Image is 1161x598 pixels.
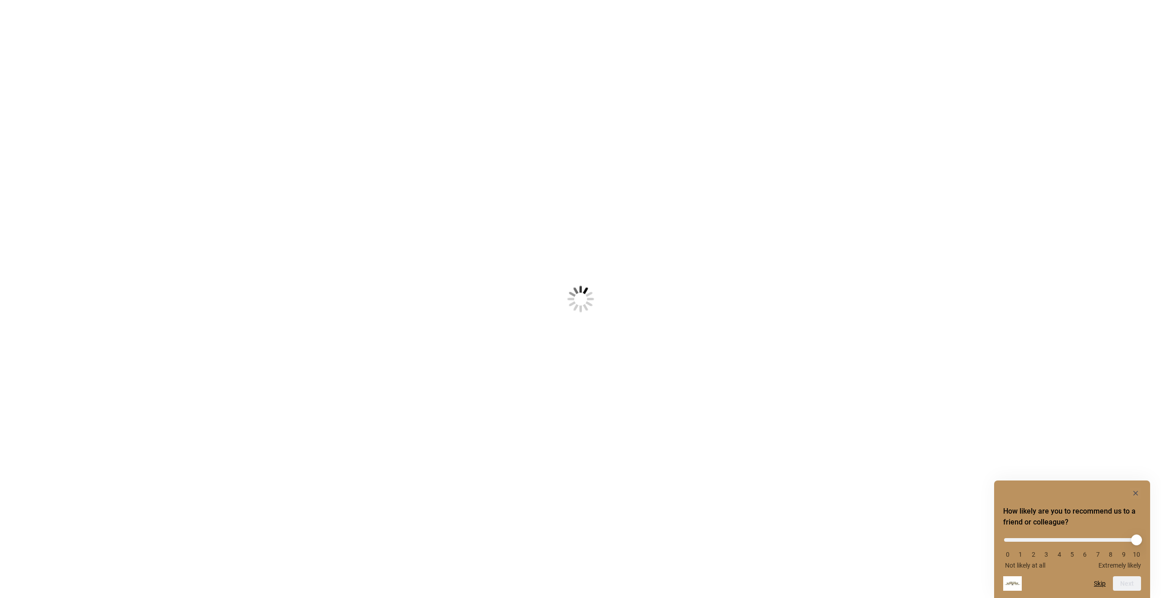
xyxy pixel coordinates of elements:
[1132,551,1141,558] li: 10
[1016,551,1025,558] li: 1
[1003,531,1141,569] div: How likely are you to recommend us to a friend or colleague? Select an option from 0 to 10, with ...
[1130,488,1141,499] button: Hide survey
[1029,551,1038,558] li: 2
[1113,576,1141,591] button: Next question
[1098,562,1141,569] span: Extremely likely
[1042,551,1051,558] li: 3
[522,241,639,357] img: Loading
[1003,506,1141,528] h2: How likely are you to recommend us to a friend or colleague? Select an option from 0 to 10, with ...
[1094,580,1106,587] button: Skip
[1003,488,1141,591] div: How likely are you to recommend us to a friend or colleague? Select an option from 0 to 10, with ...
[1093,551,1102,558] li: 7
[1080,551,1089,558] li: 6
[1055,551,1064,558] li: 4
[1005,562,1045,569] span: Not likely at all
[1106,551,1115,558] li: 8
[1003,551,1012,558] li: 0
[1068,551,1077,558] li: 5
[1119,551,1128,558] li: 9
